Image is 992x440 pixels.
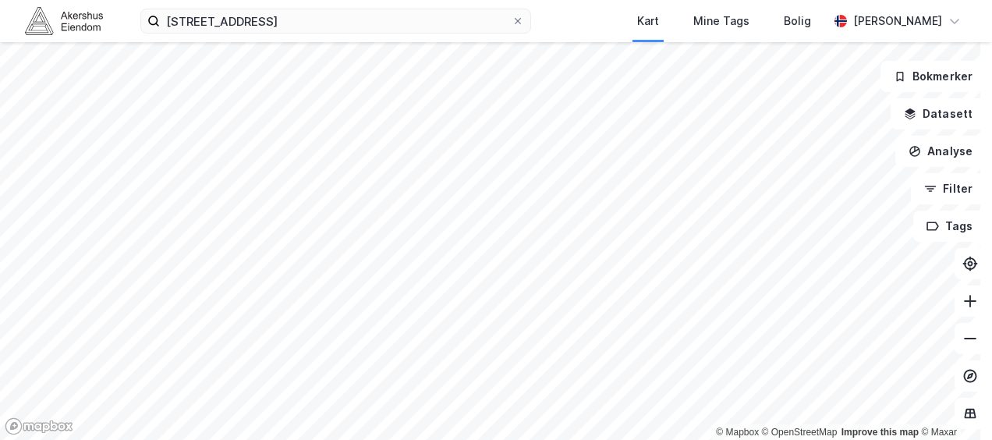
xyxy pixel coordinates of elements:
[913,211,986,242] button: Tags
[716,427,759,438] a: Mapbox
[895,136,986,167] button: Analyse
[637,12,659,30] div: Kart
[5,417,73,435] a: Mapbox homepage
[784,12,811,30] div: Bolig
[762,427,838,438] a: OpenStreetMap
[853,12,942,30] div: [PERSON_NAME]
[911,173,986,204] button: Filter
[914,365,992,440] div: Kontrollprogram for chat
[841,427,919,438] a: Improve this map
[693,12,749,30] div: Mine Tags
[914,365,992,440] iframe: Chat Widget
[25,7,103,34] img: akershus-eiendom-logo.9091f326c980b4bce74ccdd9f866810c.svg
[160,9,512,33] input: Søk på adresse, matrikkel, gårdeiere, leietakere eller personer
[880,61,986,92] button: Bokmerker
[891,98,986,130] button: Datasett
